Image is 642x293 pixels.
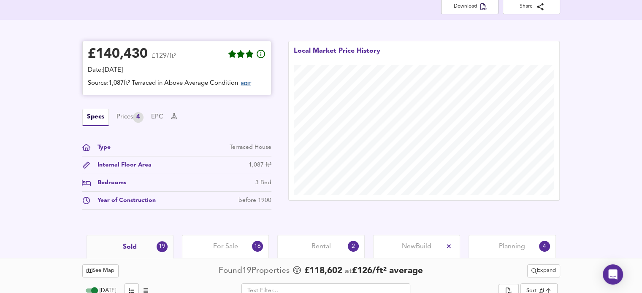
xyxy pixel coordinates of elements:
div: Terraced House [230,143,271,152]
span: Expand [531,266,556,276]
div: Prices [116,112,144,123]
span: at [345,267,352,275]
div: split button [527,264,560,277]
span: See Map [87,266,115,276]
span: Share [509,2,553,11]
span: £ 118,602 [304,265,342,277]
span: New Build [402,242,431,251]
div: Local Market Price History [294,46,380,65]
span: Planning [499,242,525,251]
span: £ 126 / ft² average [352,266,423,275]
span: For Sale [213,242,238,251]
div: Found 19 Propert ies [219,265,292,277]
div: 16 [252,241,263,252]
button: EPC [151,113,163,122]
span: Download [448,2,492,11]
button: Prices4 [116,112,144,123]
div: Open Intercom Messenger [603,264,623,285]
div: Internal Floor Area [91,161,152,169]
button: Specs [82,109,109,126]
div: 4 [133,112,144,123]
div: 1,087 ft² [249,161,271,169]
div: 19 [157,241,168,252]
div: 4 [539,241,550,252]
span: Rental [312,242,331,251]
div: Bedrooms [91,178,126,187]
button: Expand [527,264,560,277]
div: before 1900 [238,196,271,205]
span: £129/ft² [152,53,176,65]
div: Date: [DATE] [88,66,266,75]
span: Sold [123,242,137,252]
div: £ 140,430 [88,48,148,61]
span: EDIT [241,82,251,86]
div: Type [91,143,111,152]
button: See Map [82,264,119,277]
div: Source: 1,087ft² Terraced in Above Average Condition [88,79,266,90]
div: 2 [348,241,359,252]
div: Year of Construction [91,196,156,205]
div: 3 Bed [255,178,271,187]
